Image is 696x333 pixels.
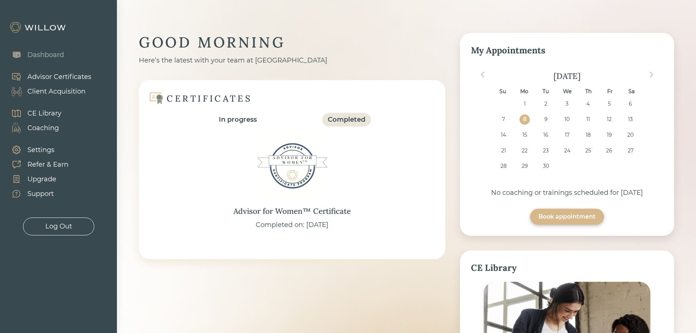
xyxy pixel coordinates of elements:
[583,146,593,156] div: Choose Thursday, September 25th, 2025
[499,130,509,140] div: Choose Sunday, September 14th, 2025
[27,123,59,133] div: Coaching
[27,160,68,170] div: Refer & Earn
[4,143,68,157] a: Settings
[520,99,529,109] div: Choose Monday, September 1st, 2025
[139,56,445,65] div: Here’s the latest with your team at [GEOGRAPHIC_DATA]
[583,130,593,140] div: Choose Thursday, September 18th, 2025
[625,114,635,124] div: Choose Saturday, September 13th, 2025
[625,99,635,109] div: Choose Saturday, September 6th, 2025
[604,114,614,124] div: Choose Friday, September 12th, 2025
[233,205,351,217] div: Advisor for Women™ Certificate
[539,212,596,221] div: Book appointment
[167,93,252,104] div: CERTIFICATES
[473,99,661,177] div: month 2025-09
[219,115,257,125] div: In progress
[604,130,614,140] div: Choose Friday, September 19th, 2025
[541,99,551,109] div: Choose Tuesday, September 2nd, 2025
[499,146,509,156] div: Choose Sunday, September 21st, 2025
[27,72,91,82] div: Advisor Certificates
[562,114,572,124] div: Choose Wednesday, September 10th, 2025
[498,87,507,97] div: Su
[471,261,663,275] div: CE Library
[520,130,529,140] div: Choose Monday, September 15th, 2025
[562,99,572,109] div: Choose Wednesday, September 3rd, 2025
[541,130,551,140] div: Choose Tuesday, September 16th, 2025
[27,109,61,118] div: CE Library
[625,146,635,156] div: Choose Saturday, September 27th, 2025
[27,189,54,199] div: Support
[562,87,572,97] div: We
[520,146,529,156] div: Choose Monday, September 22nd, 2025
[27,174,56,184] div: Upgrade
[4,121,61,135] a: Coaching
[604,99,614,109] div: Choose Friday, September 5th, 2025
[256,220,328,230] div: Completed on: [DATE]
[646,69,657,80] button: Next Month
[9,22,68,33] img: Willow
[562,146,572,156] div: Choose Wednesday, September 24th, 2025
[4,172,68,186] a: Upgrade
[27,145,54,155] div: Settings
[27,50,64,60] div: Dashboard
[541,87,551,97] div: Tu
[4,84,91,99] a: Client Acquisition
[583,114,593,124] div: Choose Thursday, September 11th, 2025
[328,115,365,125] div: Completed
[139,33,445,52] div: GOOD MORNING
[45,222,72,231] div: Log Out
[583,87,593,97] div: Th
[519,87,529,97] div: Mo
[256,129,329,203] img: Advisor for Women™ Certificate Badge
[27,87,85,97] div: Client Acquisition
[520,161,529,171] div: Choose Monday, September 29th, 2025
[541,161,551,171] div: Choose Tuesday, September 30th, 2025
[499,114,509,124] div: Choose Sunday, September 7th, 2025
[4,157,68,172] a: Refer & Earn
[605,87,615,97] div: Fr
[627,87,636,97] div: Sa
[4,106,61,121] a: CE Library
[477,69,488,80] button: Previous Month
[499,161,509,171] div: Choose Sunday, September 28th, 2025
[541,114,551,124] div: Choose Tuesday, September 9th, 2025
[604,146,614,156] div: Choose Friday, September 26th, 2025
[471,44,663,57] div: My Appointments
[4,69,91,84] a: Advisor Certificates
[471,71,663,81] div: [DATE]
[541,146,551,156] div: Choose Tuesday, September 23rd, 2025
[4,48,64,62] a: Dashboard
[471,188,663,198] div: No coaching or trainings scheduled for [DATE]
[583,99,593,109] div: Choose Thursday, September 4th, 2025
[625,130,635,140] div: Choose Saturday, September 20th, 2025
[562,130,572,140] div: Choose Wednesday, September 17th, 2025
[520,114,529,124] div: Choose Monday, September 8th, 2025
